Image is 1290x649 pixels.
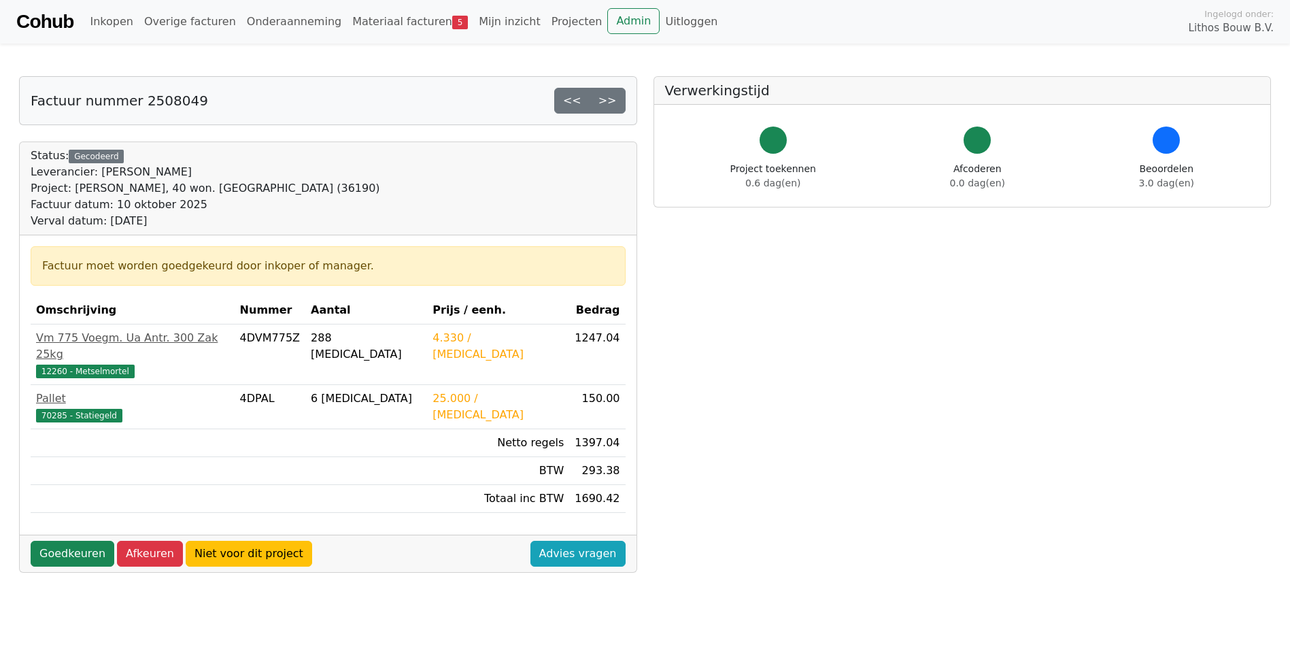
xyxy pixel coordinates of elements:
[69,150,124,163] div: Gecodeerd
[235,297,305,324] th: Nummer
[235,385,305,429] td: 4DPAL
[569,324,625,385] td: 1247.04
[665,82,1260,99] h5: Verwerkingstijd
[36,330,229,363] div: Vm 775 Voegm. Ua Antr. 300 Zak 25kg
[1139,162,1194,190] div: Beoordelen
[569,297,625,324] th: Bedrag
[16,5,73,38] a: Cohub
[607,8,660,34] a: Admin
[569,457,625,485] td: 293.38
[730,162,816,190] div: Project toekennen
[530,541,626,567] a: Advies vragen
[31,148,380,229] div: Status:
[31,297,235,324] th: Omschrijving
[950,162,1005,190] div: Afcoderen
[31,197,380,213] div: Factuur datum: 10 oktober 2025
[660,8,723,35] a: Uitloggen
[569,429,625,457] td: 1397.04
[590,88,626,114] a: >>
[950,178,1005,188] span: 0.0 dag(en)
[36,390,229,407] div: Pallet
[1204,7,1274,20] span: Ingelogd onder:
[569,485,625,513] td: 1690.42
[31,213,380,229] div: Verval datum: [DATE]
[36,365,135,378] span: 12260 - Metselmortel
[427,457,569,485] td: BTW
[36,409,122,422] span: 70285 - Statiegeld
[546,8,608,35] a: Projecten
[427,485,569,513] td: Totaal inc BTW
[427,297,569,324] th: Prijs / eenh.
[36,330,229,379] a: Vm 775 Voegm. Ua Antr. 300 Zak 25kg12260 - Metselmortel
[347,8,473,35] a: Materiaal facturen5
[139,8,241,35] a: Overige facturen
[1139,178,1194,188] span: 3.0 dag(en)
[1189,20,1274,36] span: Lithos Bouw B.V.
[31,180,380,197] div: Project: [PERSON_NAME], 40 won. [GEOGRAPHIC_DATA] (36190)
[432,390,564,423] div: 25.000 / [MEDICAL_DATA]
[427,429,569,457] td: Netto regels
[452,16,468,29] span: 5
[31,93,208,109] h5: Factuur nummer 2508049
[186,541,312,567] a: Niet voor dit project
[42,258,614,274] div: Factuur moet worden goedgekeurd door inkoper of manager.
[305,297,427,324] th: Aantal
[745,178,800,188] span: 0.6 dag(en)
[311,390,422,407] div: 6 [MEDICAL_DATA]
[241,8,347,35] a: Onderaanneming
[117,541,183,567] a: Afkeuren
[554,88,590,114] a: <<
[473,8,546,35] a: Mijn inzicht
[84,8,138,35] a: Inkopen
[31,541,114,567] a: Goedkeuren
[569,385,625,429] td: 150.00
[36,390,229,423] a: Pallet70285 - Statiegeld
[432,330,564,363] div: 4.330 / [MEDICAL_DATA]
[31,164,380,180] div: Leverancier: [PERSON_NAME]
[311,330,422,363] div: 288 [MEDICAL_DATA]
[235,324,305,385] td: 4DVM775Z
